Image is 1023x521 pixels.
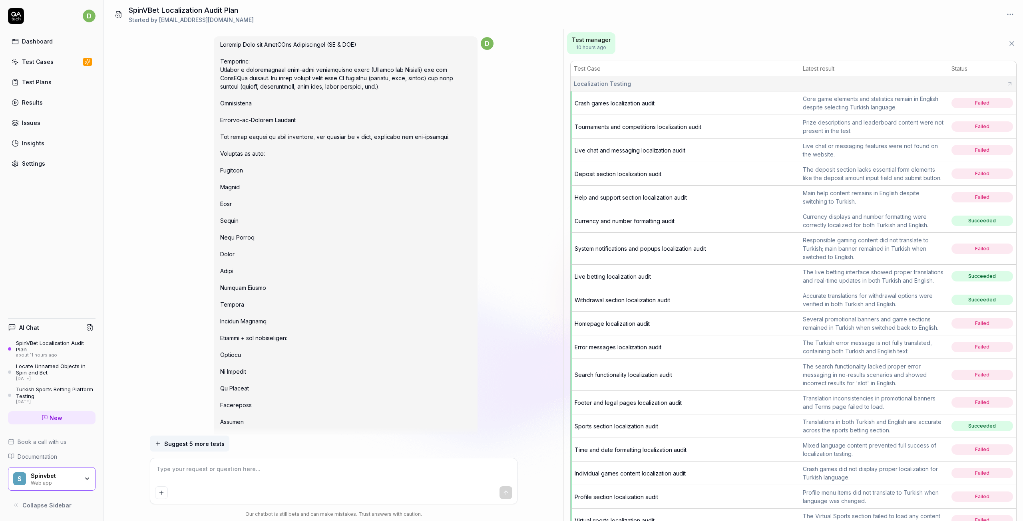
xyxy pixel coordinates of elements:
div: Settings [22,159,45,168]
span: Failed [951,168,1013,179]
div: Issues [22,119,40,127]
a: Homepage localization audit [575,320,650,327]
a: Withdrawal section localization audit [575,297,670,303]
div: Core game elements and statistics remain in English despite selecting Turkish language. [803,95,945,111]
button: Collapse Sidebar [8,497,96,513]
span: Failed [951,98,1013,108]
a: Profile section localization audit [575,493,658,500]
div: The live betting interface showed proper translations and real-time updates in both Turkish and E... [803,268,945,285]
div: Responsible gaming content did not translate to Turkish; main banner remained in Turkish when swi... [803,236,945,261]
a: Live betting localization audit [575,273,651,280]
div: Currency displays and number formatting were correctly localized for both Turkish and English. [803,212,945,229]
div: Started by [129,16,254,24]
span: Time and date formatting localization audit [575,446,687,453]
span: Tournaments and competitions localization audit [575,123,701,130]
div: Test Plans [22,78,52,86]
a: Footer and legal pages localization audit [575,399,682,406]
h4: AI Chat [19,323,39,332]
span: Failed [951,192,1013,202]
a: Live chat and messaging localization audit [575,147,685,154]
a: Test Plans [8,74,96,90]
button: Add attachment [155,486,168,499]
div: Profile menu items did not translate to Turkish when language was changed. [803,488,945,505]
div: Turkish Sports Betting Platform Testing [16,386,96,399]
a: Book a call with us [8,438,96,446]
div: Prize descriptions and leaderboard content were not present in the test. [803,118,945,135]
div: Our chatbot is still beta and can make mistakes. Trust answers with caution. [150,511,517,518]
div: Test Cases [22,57,54,66]
span: Failed [951,491,1013,502]
span: Localization Testing [574,79,631,88]
a: Dashboard [8,34,96,49]
span: New [50,414,62,422]
div: Several promotional banners and game sections remained in Turkish when switched back to English. [803,315,945,332]
div: The search functionality lacked proper error messaging in no-results scenarios and showed incorre... [803,362,945,387]
a: Deposit section localization audit [575,170,661,177]
th: Status [948,61,1016,76]
span: Failed [951,397,1013,408]
div: Web app [31,479,79,485]
a: SpinVBet Localization Audit Planabout 11 hours ago [8,340,96,358]
div: The deposit section lacks essential form elements like the deposit amount input field and submit ... [803,165,945,182]
div: Insights [22,139,44,147]
a: Insights [8,135,96,151]
span: Failed [951,318,1013,329]
span: Succeeded [951,271,1013,281]
a: Documentation [8,452,96,461]
span: Failed [951,121,1013,132]
span: Succeeded [951,295,1013,305]
button: Test manager10 hours ago [567,32,615,54]
div: Live chat or messaging features were not found on the website. [803,142,945,158]
a: Issues [8,115,96,131]
a: New [8,411,96,424]
span: d [481,37,494,50]
span: d [83,10,96,22]
span: Failed [951,244,1013,254]
button: SSpinvbetWeb app [8,467,96,491]
a: Locate Unnamed Objects in Spin and Bet[DATE] [8,363,96,381]
a: Turkish Sports Betting Platform Testing[DATE] [8,386,96,404]
span: S [13,472,26,485]
a: Error messages localization audit [575,344,661,351]
span: Failed [951,145,1013,155]
a: Individual games content localization audit [575,470,686,477]
th: Test Case [571,61,800,76]
a: Search functionality localization audit [575,371,672,378]
span: Collapse Sidebar [22,501,72,509]
span: [EMAIL_ADDRESS][DOMAIN_NAME] [159,16,254,23]
a: Crash games localization audit [575,100,655,107]
div: The Turkish error message is not fully translated, containing both Turkish and English text. [803,339,945,355]
a: Sports section localization audit [575,423,658,430]
div: Translations in both Turkish and English are accurate across the sports betting section. [803,418,945,434]
a: System notifications and popups localization audit [575,245,706,252]
span: Documentation [18,452,57,461]
div: Locate Unnamed Objects in Spin and Bet [16,363,96,376]
div: SpinVBet Localization Audit Plan [16,340,96,353]
span: Failed [951,468,1013,478]
div: Translation inconsistencies in promotional banners and Terms page failed to load. [803,394,945,411]
a: Settings [8,156,96,171]
a: Results [8,95,96,110]
span: Succeeded [951,421,1013,431]
h1: SpinVBet Localization Audit Plan [129,5,254,16]
span: Failed [951,444,1013,455]
span: Failed [951,370,1013,380]
a: Help and support section localization audit [575,194,687,201]
a: Currency and number formatting audit [575,218,675,224]
div: [DATE] [16,376,96,382]
div: Accurate translations for withdrawal options were verified in both Turkish and English. [803,291,945,308]
button: Suggest 5 more tests [150,436,229,452]
div: Mixed language content prevented full success of localization testing. [803,441,945,458]
div: Dashboard [22,37,53,46]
